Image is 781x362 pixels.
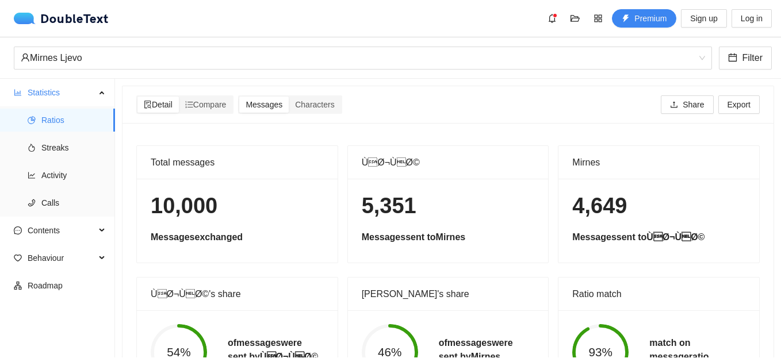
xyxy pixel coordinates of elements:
[719,47,772,70] button: calendarFilter
[572,192,745,219] h1: 4,649
[28,199,36,207] span: phone
[572,146,745,179] div: Mirnes
[728,53,737,64] span: calendar
[362,146,535,179] div: ÙØ¬Ù Ø©
[742,51,763,65] span: Filter
[41,109,106,132] span: Ratios
[151,278,324,310] div: ÙØ¬Ù Ø©'s share
[741,12,763,25] span: Log in
[151,146,324,179] div: Total messages
[14,13,40,24] img: logo
[14,254,22,262] span: heart
[670,101,678,110] span: upload
[144,101,152,109] span: file-search
[683,98,704,111] span: Share
[28,144,36,152] span: fire
[661,95,713,114] button: uploadShare
[151,192,324,219] h1: 10,000
[185,100,227,109] span: Compare
[572,278,745,310] div: Ratio match
[151,230,324,244] h5: Messages exchanged
[732,9,772,28] button: Log in
[28,171,36,179] span: line-chart
[362,230,535,244] h5: Messages sent to Mirnes
[543,9,561,28] button: bell
[362,346,418,359] span: 46%
[28,116,36,124] span: pie-chart
[612,9,676,28] button: thunderboltPremium
[21,47,705,69] span: Mirnes Ljevo
[41,164,106,187] span: Activity
[144,100,173,109] span: Detail
[566,14,584,23] span: folder-open
[589,14,607,23] span: appstore
[566,9,584,28] button: folder-open
[295,100,334,109] span: Characters
[728,98,751,111] span: Export
[14,88,22,97] span: bar-chart
[634,12,667,25] span: Premium
[21,47,695,69] div: Mirnes Ljevo
[151,346,207,359] span: 54%
[690,12,717,25] span: Sign up
[28,219,95,242] span: Contents
[28,81,95,104] span: Statistics
[28,274,106,297] span: Roadmap
[622,14,630,24] span: thunderbolt
[572,230,745,244] h5: Messages sent to ÙØ¬Ù Ø©
[14,13,109,24] div: DoubleText
[14,226,22,234] span: message
[543,14,561,23] span: bell
[41,191,106,214] span: Calls
[718,95,760,114] button: Export
[185,101,193,109] span: ordered-list
[362,278,535,310] div: [PERSON_NAME]'s share
[21,53,30,62] span: user
[14,282,22,290] span: apartment
[14,13,109,24] a: logoDoubleText
[572,346,629,359] span: 93%
[41,136,106,159] span: Streaks
[589,9,607,28] button: appstore
[681,9,726,28] button: Sign up
[362,192,535,219] h1: 5,351
[246,100,282,109] span: Messages
[28,247,95,269] span: Behaviour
